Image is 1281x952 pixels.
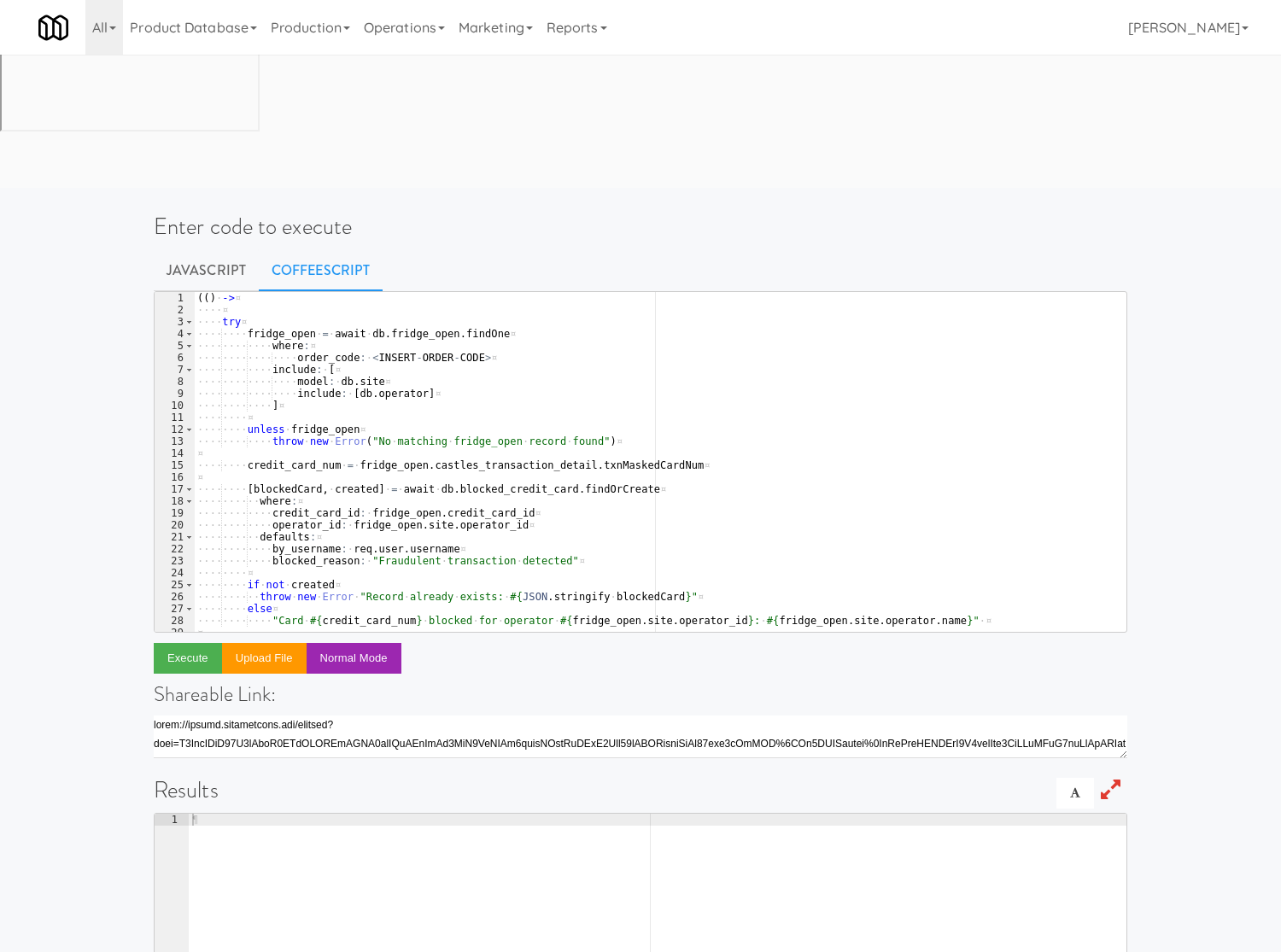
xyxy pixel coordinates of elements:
div: 25 [155,579,195,591]
div: 10 [155,400,195,412]
div: 3 [155,316,195,328]
button: Execute [154,643,222,674]
div: 26 [155,591,195,603]
div: 11 [155,412,195,423]
div: 27 [155,603,195,615]
div: 17 [155,483,195,495]
h4: Shareable Link: [154,683,1127,705]
div: 1 [155,292,195,304]
div: 15 [155,459,195,471]
div: 1 [155,814,189,826]
div: 23 [155,555,195,567]
div: 21 [155,531,195,543]
div: 28 [155,615,195,627]
div: 2 [155,304,195,316]
div: 7 [155,364,195,376]
div: 12 [155,423,195,435]
button: Upload file [222,643,307,674]
div: 22 [155,543,195,555]
div: 5 [155,340,195,352]
div: 19 [155,507,195,519]
div: 9 [155,388,195,400]
a: CoffeeScript [259,249,383,292]
div: 18 [155,495,195,507]
div: 16 [155,471,195,483]
a: Javascript [154,249,259,292]
div: 6 [155,352,195,364]
div: 29 [155,627,195,639]
h1: Enter code to execute [154,214,1127,239]
div: 20 [155,519,195,531]
button: Normal Mode [307,643,401,674]
h1: Results [154,778,1127,803]
div: 24 [155,567,195,579]
div: 13 [155,435,195,447]
div: 8 [155,376,195,388]
div: 4 [155,328,195,340]
div: 14 [155,447,195,459]
textarea: lorem://ipsumd.sitametcons.adi/elitsed?doei=T3IncIDiD97U3lAboR0ETdOLOREmAGNA0alIQuAEnImAd3MiN9VeN... [154,715,1127,758]
img: Micromart [38,13,68,43]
